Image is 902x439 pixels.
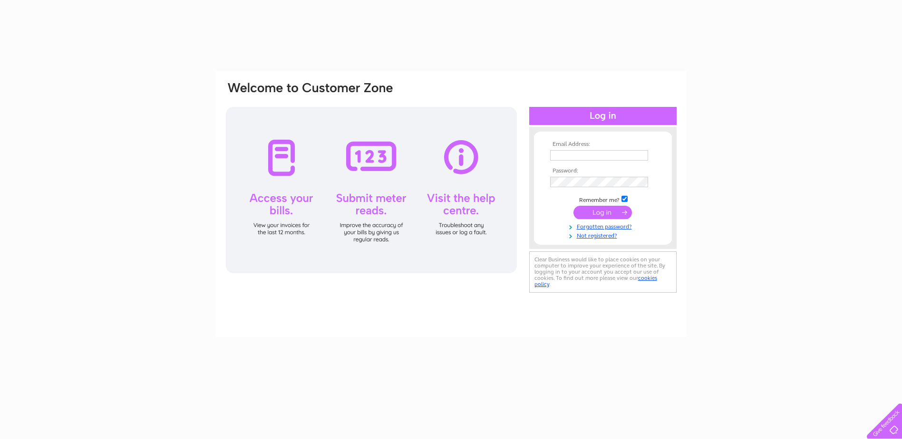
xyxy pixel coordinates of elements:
[548,141,658,148] th: Email Address:
[548,168,658,174] th: Password:
[529,251,677,293] div: Clear Business would like to place cookies on your computer to improve your experience of the sit...
[550,230,658,239] a: Not registered?
[534,275,657,287] a: cookies policy
[548,194,658,204] td: Remember me?
[550,221,658,230] a: Forgotten password?
[573,206,632,219] input: Submit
